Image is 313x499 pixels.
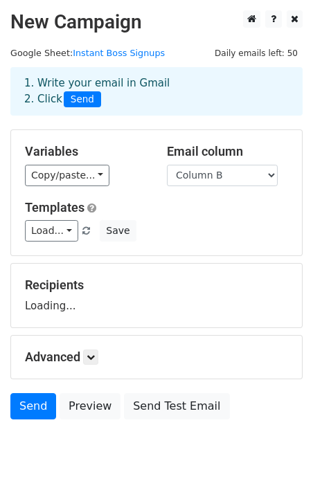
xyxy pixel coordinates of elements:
[10,48,165,58] small: Google Sheet:
[25,144,146,159] h5: Variables
[10,393,56,419] a: Send
[210,48,303,58] a: Daily emails left: 50
[25,278,288,314] div: Loading...
[64,91,101,108] span: Send
[167,144,288,159] h5: Email column
[25,278,288,293] h5: Recipients
[124,393,229,419] a: Send Test Email
[60,393,120,419] a: Preview
[25,220,78,242] a: Load...
[25,200,84,215] a: Templates
[14,75,299,107] div: 1. Write your email in Gmail 2. Click
[210,46,303,61] span: Daily emails left: 50
[25,165,109,186] a: Copy/paste...
[25,350,288,365] h5: Advanced
[10,10,303,34] h2: New Campaign
[100,220,136,242] button: Save
[73,48,165,58] a: Instant Boss Signups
